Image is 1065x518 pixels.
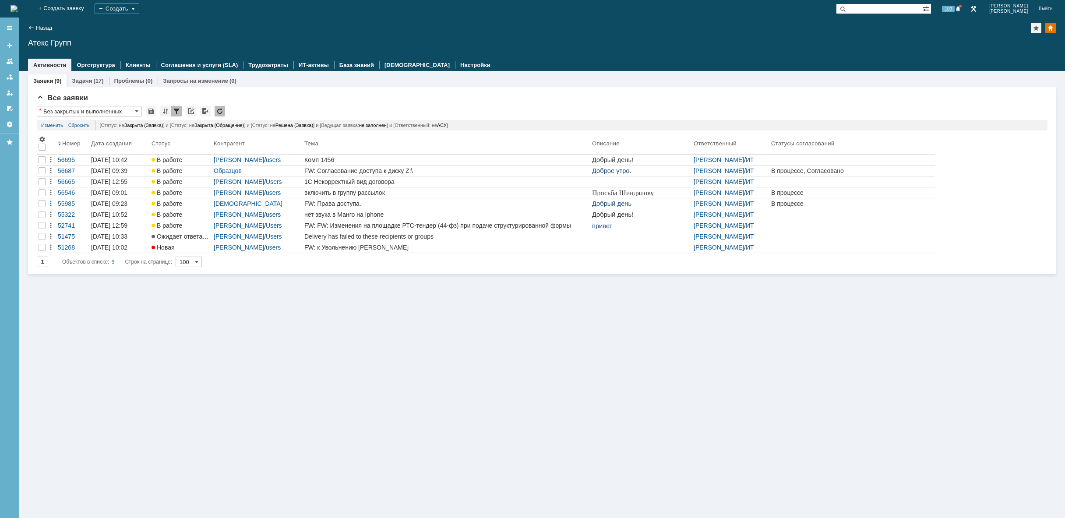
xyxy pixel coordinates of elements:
span: 1) [11,426,16,433]
span: [PERSON_NAME] [989,9,1028,14]
a: 56546 [56,187,89,198]
div: Дата создания [91,140,134,147]
span: В работе [152,200,182,207]
div: Действия [47,167,54,174]
div: 56687 [58,167,88,174]
a: [PERSON_NAME] [694,244,744,251]
a: ИТ [746,244,754,251]
span: В работе [152,211,182,218]
div: Сохранить вид [146,106,156,116]
a: users [266,211,281,218]
a: 51475 [56,231,89,242]
a: включить в группу рассылок [303,187,590,198]
div: Описание [592,140,620,147]
div: / [694,156,768,163]
div: / [214,233,301,240]
div: 55322 [58,211,88,218]
a: [DATE] 12:55 [89,176,150,187]
div: / [214,244,301,251]
div: [DATE] 10:42 [91,156,127,163]
div: Действия [47,233,54,240]
a: Users [266,178,282,185]
span: не заполнен [359,123,387,128]
span: Решена (Заявка) [275,123,313,128]
a: [PERSON_NAME] [694,200,744,207]
a: Сбросить [68,120,90,130]
a: [DATE] 10:42 [89,155,150,165]
div: Создать [95,4,139,14]
div: Атекс Групп [28,39,1056,47]
span: + 7 (9027) 639-099 [2,123,57,131]
div: Тема [304,140,319,147]
div: [DATE] 10:33 [91,233,127,240]
div: (17) [93,78,103,84]
a: Образцов [PERSON_NAME] [214,167,264,181]
div: [DATE] 09:23 [91,200,127,207]
a: [DATE] 10:33 [89,231,150,242]
div: Номер [62,140,81,147]
a: users [266,189,281,196]
a: В процессе [769,187,935,198]
div: / [214,200,301,207]
a: Users [266,233,282,240]
span: В работе [152,222,182,229]
span: . [PHONE_NUMBER] [22,318,81,325]
a: Заявки в моей ответственности [3,70,17,84]
a: [PERSON_NAME] [694,178,744,185]
a: ИТ [746,222,754,229]
a: [PERSON_NAME] [694,167,744,174]
a: ИТ-активы [299,62,329,68]
a: FW: Права доступа. [303,198,590,209]
a: Настройки [460,62,490,68]
a: Оргструктура [77,62,115,68]
div: Действия [47,189,54,196]
div: 56546 [58,189,88,196]
img: logo [11,5,18,12]
a: 51268 [56,242,89,253]
div: [DATE] 12:55 [91,178,127,185]
span: [PERSON_NAME] [989,4,1028,9]
a: [PERSON_NAME] [694,222,744,229]
div: 9 [112,257,115,267]
a: [PERSON_NAME] [214,244,264,251]
a: [PERSON_NAME] [694,156,744,163]
div: FW: к Увольнению [PERSON_NAME] [304,244,589,251]
div: / [694,244,768,251]
a: Новая [150,242,212,253]
a: [PERSON_NAME] [214,233,264,240]
a: В работе [150,187,212,198]
a: [DATE] 10:52 [89,209,150,220]
a: Delivery has failed to these recipients or groups [303,231,590,242]
a: Запросы на изменение [163,78,228,84]
div: [DATE] 09:39 [91,167,127,174]
div: / [694,167,768,174]
a: База знаний [339,62,374,68]
span: Ios [35,56,44,63]
span: Все заявки [37,94,88,102]
a: [PERSON_NAME] [694,233,744,240]
div: 52741 [58,222,88,229]
div: Сортировка... [160,106,171,116]
a: ИТ [746,233,754,240]
i: Строк на странице: [62,257,172,267]
span: Z:\Отдел продаж\Ценообразование [21,49,95,70]
a: 52741 [56,220,89,231]
a: Создать заявку [3,39,17,53]
a: Трудозатраты [248,62,288,68]
div: (9) [54,78,61,84]
a: [DEMOGRAPHIC_DATA] [384,62,450,68]
div: нет звука в Манго на Iphone [304,211,589,218]
div: 51268 [58,244,88,251]
span: 1. [11,49,23,56]
a: ИТ [746,178,754,185]
a: [PERSON_NAME] [214,211,264,218]
a: В процессе, Согласовано [769,166,935,176]
div: / [694,200,768,207]
a: [DATE] 09:39 [89,166,150,176]
a: users [266,244,281,251]
span: Закрыта (Обращение) [194,123,244,128]
div: В процессе [771,189,933,196]
a: Настройки [3,117,17,131]
a: 1С Некорректный вид договора [303,176,590,187]
div: Экспорт списка [200,106,211,116]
